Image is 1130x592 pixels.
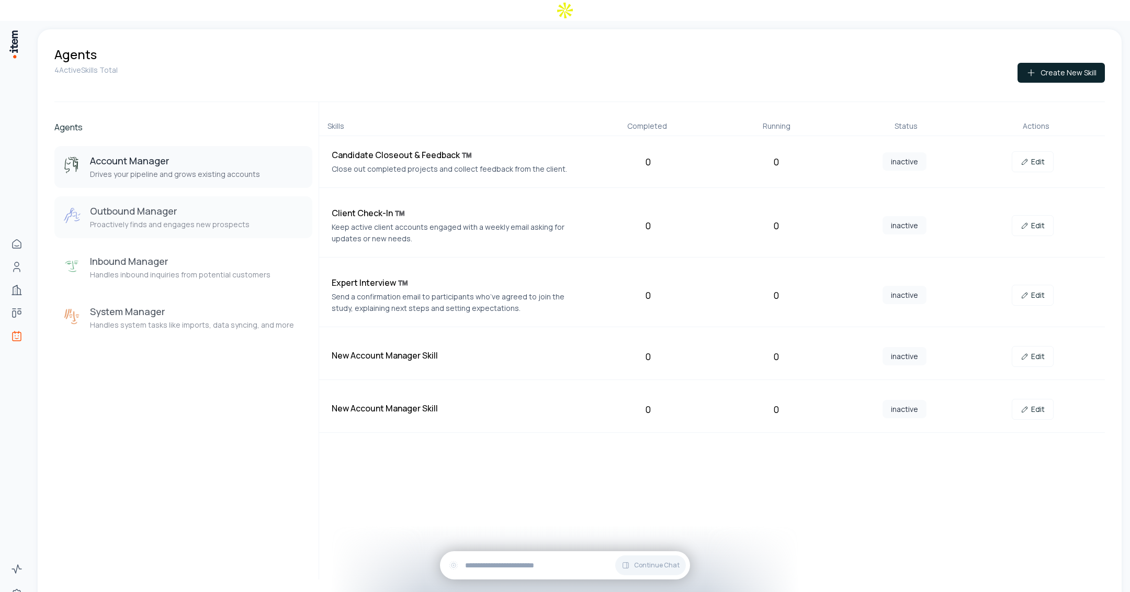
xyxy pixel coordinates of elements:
span: inactive [883,400,926,418]
h3: Inbound Manager [90,255,270,267]
div: 0 [588,218,708,233]
div: Running [716,121,838,131]
a: Edit [1012,346,1054,367]
button: Outbound ManagerOutbound ManagerProactively finds and engages new prospects [54,196,312,238]
div: 0 [588,349,708,364]
a: Companies [6,280,27,300]
img: Item Brain Logo [8,29,19,59]
p: Close out completed projects and collect feedback from the client. [332,163,580,175]
div: 0 [588,402,708,417]
a: People [6,256,27,277]
span: inactive [883,286,926,304]
span: inactive [883,347,926,365]
div: 0 [588,288,708,303]
div: Status [846,121,967,131]
a: Edit [1012,215,1054,236]
div: 0 [716,349,836,364]
h4: New Account Manager Skill [332,349,580,362]
h1: Agents [54,46,97,63]
div: Skills [327,121,578,131]
a: Edit [1012,399,1054,420]
h4: Expert Interview ™️ [332,276,580,289]
a: Agents [6,326,27,347]
img: Account Manager [63,157,82,175]
a: Activity [6,559,27,579]
p: Proactively finds and engages new prospects [90,219,250,230]
div: Continue Chat [440,551,690,579]
p: Handles system tasks like imports, data syncing, and more [90,320,294,330]
img: Outbound Manager [63,207,82,226]
img: Inbound Manager [63,257,82,276]
div: 0 [716,154,836,169]
a: Edit [1012,151,1054,172]
h2: Agents [54,121,312,133]
button: Create New Skill [1018,63,1105,83]
h3: Account Manager [90,154,260,167]
p: 4 Active Skills Total [54,65,118,75]
span: Continue Chat [634,561,680,569]
h3: Outbound Manager [90,205,250,217]
div: Actions [975,121,1097,131]
h4: New Account Manager Skill [332,402,580,415]
p: Handles inbound inquiries from potential customers [90,270,270,280]
p: Send a confirmation email to participants who’ve agreed to join the study, explaining next steps ... [332,291,580,314]
button: Inbound ManagerInbound ManagerHandles inbound inquiries from potential customers [54,247,312,288]
div: 0 [588,154,708,169]
h4: Client Check-In ™️ [332,207,580,219]
div: 0 [716,402,836,417]
button: System ManagerSystem ManagerHandles system tasks like imports, data syncing, and more [54,297,312,339]
span: inactive [883,216,926,234]
img: System Manager [63,307,82,326]
p: Keep active client accounts engaged with a weekly email asking for updates or new needs. [332,221,580,244]
div: Completed [586,121,708,131]
button: Continue Chat [615,555,686,575]
div: 0 [716,288,836,303]
h3: System Manager [90,305,294,318]
a: Home [6,233,27,254]
p: Drives your pipeline and grows existing accounts [90,169,260,180]
button: Account ManagerAccount ManagerDrives your pipeline and grows existing accounts [54,146,312,188]
h4: Candidate Closeout & Feedback ™️ [332,149,580,161]
div: 0 [716,218,836,233]
a: Deals [6,303,27,323]
span: inactive [883,152,926,171]
a: Edit [1012,285,1054,306]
